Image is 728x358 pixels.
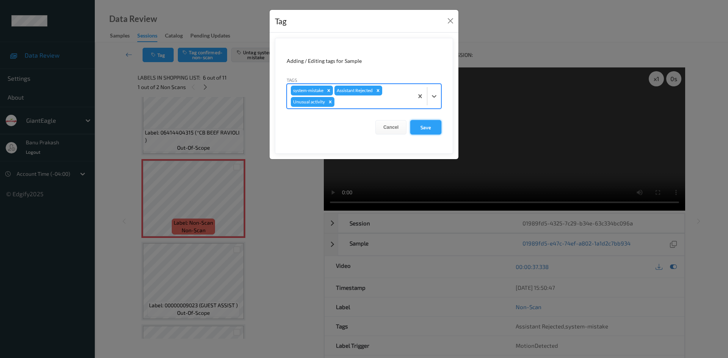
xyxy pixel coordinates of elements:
[275,15,287,27] div: Tag
[374,86,382,95] div: Remove Assistant Rejected
[287,57,441,65] div: Adding / Editing tags for Sample
[325,86,333,95] div: Remove system-mistake
[326,97,334,107] div: Remove Unusual activity
[291,86,325,95] div: system-mistake
[287,77,297,83] label: Tags
[375,120,406,134] button: Cancel
[291,97,326,107] div: Unusual activity
[410,120,441,134] button: Save
[445,16,456,26] button: Close
[334,86,374,95] div: Assistant Rejected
